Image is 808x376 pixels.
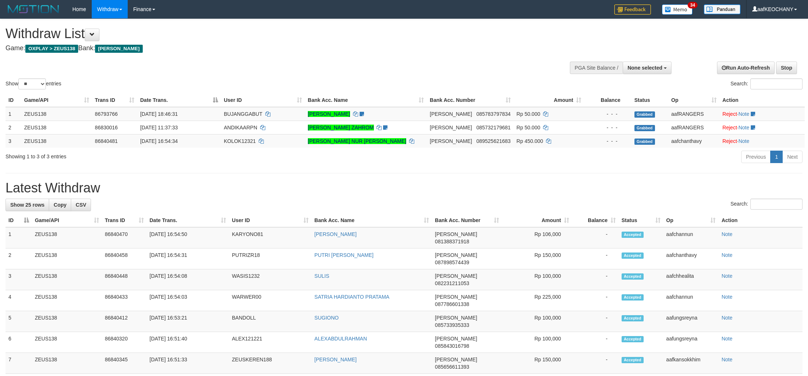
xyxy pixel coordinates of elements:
span: Rp 50.000 [517,111,541,117]
span: [PERSON_NAME] [435,273,477,279]
td: 86840458 [102,248,147,269]
span: Copy 087786601338 to clipboard [435,301,469,307]
td: Rp 100,000 [502,269,572,290]
span: Accepted [622,336,644,342]
th: Bank Acc. Number: activate to sort column ascending [432,214,502,227]
h4: Game: Bank: [6,45,531,52]
th: Balance [584,93,632,107]
a: Stop [776,62,797,74]
span: Accepted [622,357,644,363]
span: [PERSON_NAME] [95,45,142,53]
span: [PERSON_NAME] [430,125,472,130]
th: Amount: activate to sort column ascending [514,93,585,107]
span: CSV [76,202,86,208]
td: aafchanthavy [668,134,720,148]
td: Rp 106,000 [502,227,572,248]
td: aafchannun [663,227,719,248]
td: [DATE] 16:51:33 [147,353,229,374]
td: - [572,269,619,290]
a: Note [721,273,732,279]
span: Copy 081388371918 to clipboard [435,239,469,244]
th: Trans ID: activate to sort column ascending [92,93,137,107]
td: · [720,121,805,134]
td: [DATE] 16:54:31 [147,248,229,269]
img: Feedback.jpg [614,4,651,15]
span: Grabbed [634,139,655,145]
span: BUJANGGABUT [224,111,262,117]
td: [DATE] 16:54:08 [147,269,229,290]
a: Note [721,315,732,321]
th: Bank Acc. Name: activate to sort column ascending [305,93,427,107]
a: Next [782,151,802,163]
a: Note [738,125,749,130]
a: Previous [741,151,771,163]
a: SUGIONO [314,315,339,321]
td: Rp 100,000 [502,332,572,353]
span: Accepted [622,273,644,280]
span: None selected [627,65,662,71]
span: Copy 085656611393 to clipboard [435,364,469,370]
div: Showing 1 to 3 of 3 entries [6,150,331,160]
span: [DATE] 11:37:33 [140,125,178,130]
img: panduan.png [704,4,740,14]
td: aafchannun [663,290,719,311]
td: ZEUS138 [21,107,92,121]
span: Grabbed [634,111,655,118]
th: Game/API: activate to sort column ascending [32,214,102,227]
a: Note [721,294,732,300]
a: [PERSON_NAME] [308,111,350,117]
a: [PERSON_NAME] NUR [PERSON_NAME] [308,138,406,144]
span: OXPLAY > ZEUS138 [25,45,78,53]
button: None selected [623,62,671,74]
td: 2 [6,121,21,134]
th: Status [632,93,669,107]
span: Copy 087898574439 to clipboard [435,259,469,265]
td: 86840320 [102,332,147,353]
td: 86840412 [102,311,147,332]
td: 86840433 [102,290,147,311]
th: Balance: activate to sort column ascending [572,214,619,227]
a: SATRIA HARDIANTO PRATAMA [314,294,389,300]
th: Op: activate to sort column ascending [668,93,720,107]
td: aafRANGERS [668,107,720,121]
a: Note [721,336,732,342]
span: Copy 085843016798 to clipboard [435,343,469,349]
td: 2 [6,248,32,269]
span: Copy 085783797834 to clipboard [476,111,510,117]
div: - - - [587,110,629,118]
span: Copy 085732179681 to clipboard [476,125,510,130]
td: 3 [6,269,32,290]
td: [DATE] 16:51:40 [147,332,229,353]
th: ID [6,93,21,107]
td: [DATE] 16:54:03 [147,290,229,311]
td: 1 [6,227,32,248]
td: aafungsreyna [663,311,719,332]
td: - [572,353,619,374]
td: aafkansokkhim [663,353,719,374]
th: Amount: activate to sort column ascending [502,214,572,227]
th: Date Trans.: activate to sort column ascending [147,214,229,227]
span: Rp 50.000 [517,125,541,130]
td: ALEX121221 [229,332,312,353]
td: 3 [6,134,21,148]
img: Button%20Memo.svg [662,4,693,15]
span: [PERSON_NAME] [430,111,472,117]
label: Show entries [6,78,61,89]
a: CSV [71,199,91,211]
th: ID: activate to sort column descending [6,214,32,227]
td: ZEUS138 [21,134,92,148]
span: Accepted [622,315,644,321]
td: PUTRIZR18 [229,248,312,269]
td: 5 [6,311,32,332]
a: Note [738,138,749,144]
td: Rp 225,000 [502,290,572,311]
span: Accepted [622,294,644,301]
td: - [572,311,619,332]
td: [DATE] 16:54:50 [147,227,229,248]
span: [PERSON_NAME] [435,252,477,258]
td: ZEUS138 [32,248,102,269]
span: Copy 089525621683 to clipboard [476,138,510,144]
a: Reject [723,111,737,117]
h1: Latest Withdraw [6,181,802,195]
a: Reject [723,138,737,144]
